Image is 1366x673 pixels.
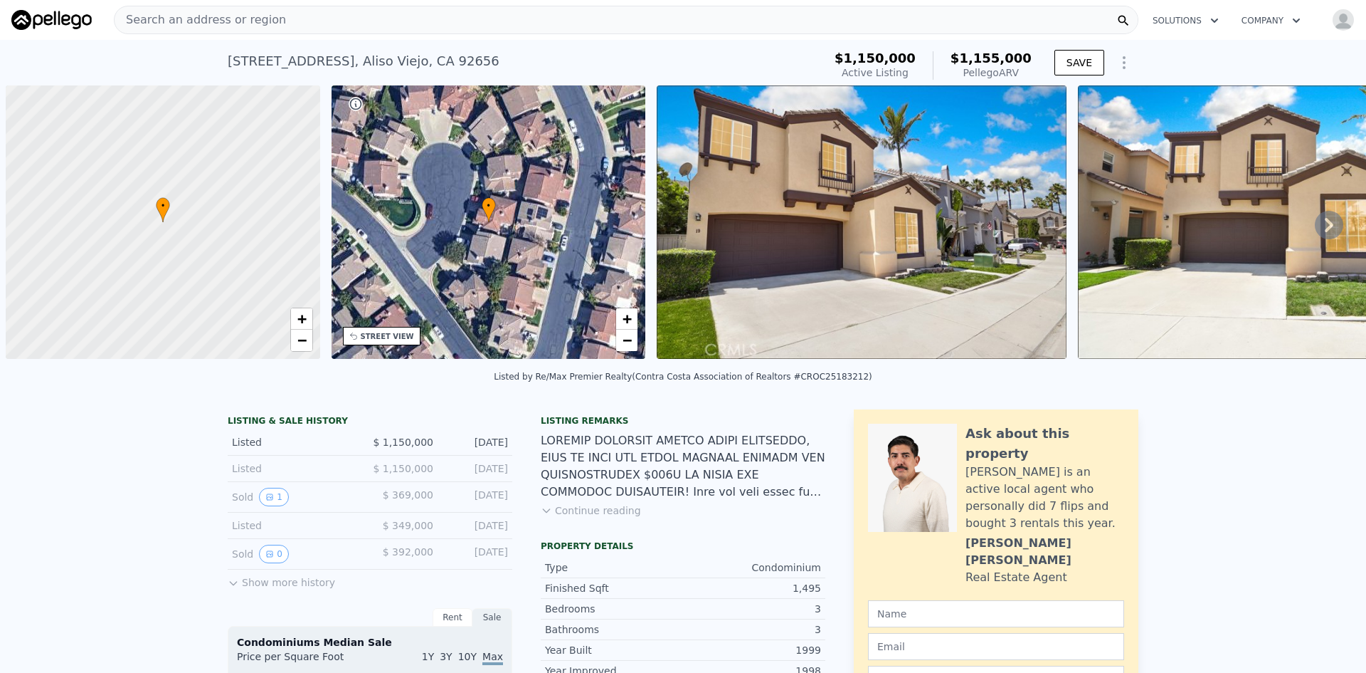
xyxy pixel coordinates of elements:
div: Condominiums Median Sale [237,635,503,649]
div: Property details [541,541,825,552]
span: $ 1,150,000 [373,463,433,474]
button: View historical data [259,488,289,506]
span: $ 369,000 [383,489,433,501]
span: $1,150,000 [835,51,916,66]
span: Max [482,651,503,665]
div: • [156,197,170,222]
input: Name [868,600,1124,627]
img: Pellego [11,10,92,30]
span: $ 392,000 [383,546,433,558]
span: + [297,310,306,328]
div: Bedrooms [545,602,683,616]
div: 1,495 [683,581,821,595]
input: Email [868,633,1124,660]
div: Type [545,560,683,575]
span: • [482,199,496,212]
button: Company [1230,8,1312,33]
img: Sale: 167483702 Parcel: 61444321 [657,85,1066,359]
span: − [297,331,306,349]
div: Real Estate Agent [965,569,1067,586]
span: 10Y [458,651,477,662]
div: Finished Sqft [545,581,683,595]
a: Zoom out [616,330,637,351]
span: $ 349,000 [383,520,433,531]
div: Bathrooms [545,622,683,637]
a: Zoom in [291,308,312,330]
span: $1,155,000 [951,51,1032,66]
div: Price per Square Foot [237,649,370,672]
button: Solutions [1141,8,1230,33]
div: • [482,197,496,222]
div: Rent [433,608,472,627]
span: Search an address or region [115,11,286,28]
div: 3 [683,602,821,616]
div: 3 [683,622,821,637]
div: Listed [232,518,359,533]
div: Listing remarks [541,415,825,427]
span: Active Listing [842,67,909,78]
div: LISTING & SALE HISTORY [228,415,512,429]
div: Ask about this property [965,424,1124,464]
div: [PERSON_NAME] [PERSON_NAME] [965,535,1124,569]
div: STREET VIEW [361,331,414,342]
button: View historical data [259,545,289,563]
div: [DATE] [445,488,508,506]
button: Show Options [1110,48,1138,77]
div: [DATE] [445,545,508,563]
a: Zoom out [291,330,312,351]
div: [DATE] [445,435,508,449]
a: Zoom in [616,308,637,330]
span: + [623,310,632,328]
div: [DATE] [445,518,508,533]
div: Listed [232,461,359,476]
div: LOREMIP DOLORSIT AMETCO ADIPI ELITSEDDO, EIUS TE INCI UTL ETDOL MAGNAAL ENIMADM VEN QUISNOSTRUDEX... [541,432,825,501]
button: SAVE [1054,50,1104,75]
div: [STREET_ADDRESS] , Aliso Viejo , CA 92656 [228,51,499,71]
div: Sold [232,545,359,563]
span: 3Y [440,651,452,662]
div: Condominium [683,560,821,575]
div: Pellego ARV [951,66,1032,80]
span: $ 1,150,000 [373,437,433,448]
div: [PERSON_NAME] is an active local agent who personally did 7 flips and bought 3 rentals this year. [965,464,1124,532]
div: Sold [232,488,359,506]
button: Continue reading [541,504,641,518]
div: Listed by Re/Max Premier Realty (Contra Costa Association of Realtors #CROC25183212) [494,372,872,382]
div: Sale [472,608,512,627]
img: avatar [1332,9,1355,31]
div: [DATE] [445,461,508,476]
span: − [623,331,632,349]
button: Show more history [228,570,335,590]
span: • [156,199,170,212]
div: Year Built [545,643,683,657]
span: 1Y [422,651,434,662]
div: 1999 [683,643,821,657]
div: Listed [232,435,359,449]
